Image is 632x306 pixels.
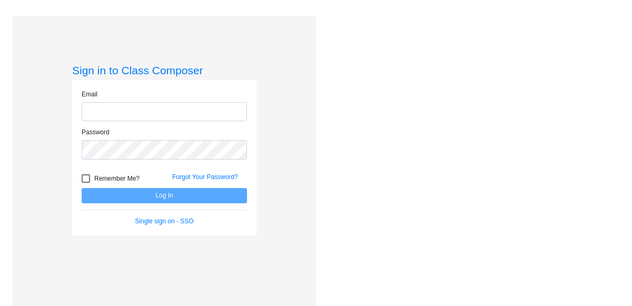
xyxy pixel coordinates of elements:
[135,218,193,225] a: Single sign on - SSO
[82,127,110,137] label: Password
[72,64,256,77] h3: Sign in to Class Composer
[172,173,238,181] a: Forgot Your Password?
[82,90,97,99] label: Email
[82,188,247,203] button: Log In
[94,172,140,185] span: Remember Me?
